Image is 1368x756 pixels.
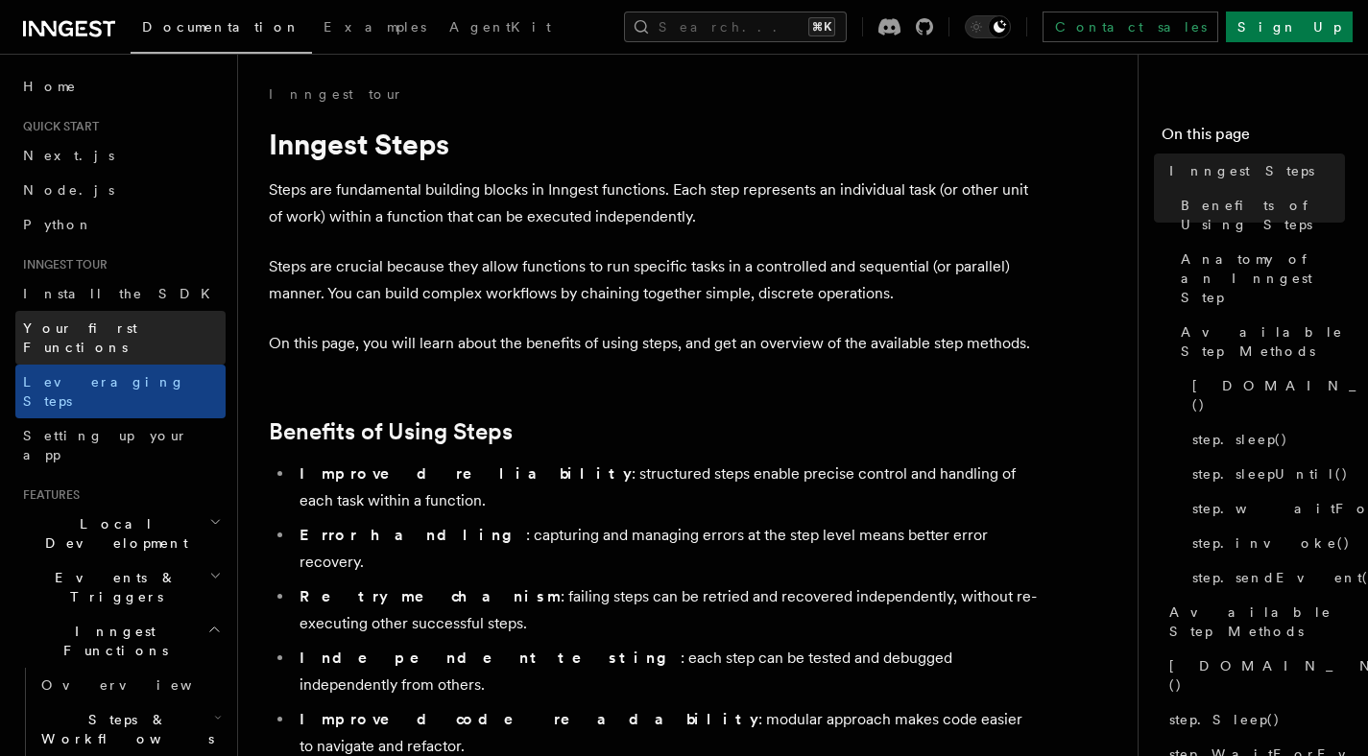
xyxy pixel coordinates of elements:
a: step.sleep() [1185,422,1345,457]
span: Inngest tour [15,257,108,272]
a: Node.js [15,173,226,207]
span: Overview [41,677,239,693]
a: Overview [34,668,226,702]
p: Steps are crucial because they allow functions to run specific tasks in a controlled and sequenti... [269,253,1037,307]
button: Local Development [15,507,226,560]
a: step.sleepUntil() [1185,457,1345,491]
h4: On this page [1162,123,1345,154]
a: Leveraging Steps [15,365,226,418]
a: Next.js [15,138,226,173]
span: Available Step Methods [1169,602,1345,641]
span: Home [23,77,77,96]
li: : each step can be tested and debugged independently from others. [294,645,1037,698]
span: Anatomy of an Inngest Step [1181,249,1345,307]
span: Setting up your app [23,428,188,462]
a: Sign Up [1226,12,1353,42]
a: [DOMAIN_NAME]() [1185,368,1345,422]
a: Examples [312,6,438,52]
a: Setting up your app [15,418,226,472]
span: Available Step Methods [1181,322,1345,361]
a: Your first Functions [15,311,226,365]
a: Benefits of Using Steps [269,418,513,445]
span: step.sleep() [1192,430,1288,449]
span: Features [15,487,80,503]
a: Inngest tour [269,84,403,104]
p: Steps are fundamental building blocks in Inngest functions. Each step represents an individual ta... [269,177,1037,230]
strong: Error handling [300,526,526,544]
span: Quick start [15,119,99,134]
a: Available Step Methods [1173,315,1345,368]
span: Documentation [142,19,300,35]
span: AgentKit [449,19,551,35]
a: Home [15,69,226,104]
a: Available Step Methods [1162,595,1345,649]
a: Install the SDK [15,276,226,311]
a: Documentation [131,6,312,54]
button: Search...⌘K [624,12,847,42]
span: step.invoke() [1192,533,1351,553]
button: Inngest Functions [15,614,226,668]
span: Install the SDK [23,286,222,301]
span: Examples [324,19,426,35]
kbd: ⌘K [808,17,835,36]
li: : failing steps can be retried and recovered independently, without re-executing other successful... [294,583,1037,637]
button: Events & Triggers [15,560,226,614]
a: Benefits of Using Steps [1173,188,1345,242]
span: step.sleepUntil() [1192,464,1349,484]
a: Anatomy of an Inngest Step [1173,242,1345,315]
strong: Retry mechanism [300,587,561,605]
p: On this page, you will learn about the benefits of using steps, and get an overview of the availa... [269,330,1037,357]
span: Steps & Workflows [34,710,214,748]
span: Inngest Functions [15,622,207,660]
a: step.sendEvent() [1185,560,1345,595]
span: Python [23,217,93,232]
a: Inngest Steps [1162,154,1345,188]
span: Next.js [23,148,114,163]
a: step.Sleep() [1162,702,1345,737]
li: : capturing and managing errors at the step level means better error recovery. [294,522,1037,576]
span: Local Development [15,514,209,553]
span: Node.js [23,182,114,198]
strong: Improved reliability [300,464,632,483]
a: Python [15,207,226,242]
button: Toggle dark mode [965,15,1011,38]
span: step.Sleep() [1169,710,1281,729]
a: AgentKit [438,6,563,52]
span: Events & Triggers [15,568,209,606]
a: step.waitForEvent() [1185,491,1345,526]
strong: Independent testing [300,649,681,667]
span: Benefits of Using Steps [1181,196,1345,234]
span: Leveraging Steps [23,374,185,409]
span: Inngest Steps [1169,161,1314,180]
span: Your first Functions [23,320,137,355]
a: Contact sales [1043,12,1218,42]
a: [DOMAIN_NAME]() [1162,649,1345,702]
li: : structured steps enable precise control and handling of each task within a function. [294,461,1037,514]
button: Steps & Workflows [34,702,226,756]
h1: Inngest Steps [269,127,1037,161]
strong: Improved code readability [300,710,758,728]
a: step.invoke() [1185,526,1345,560]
